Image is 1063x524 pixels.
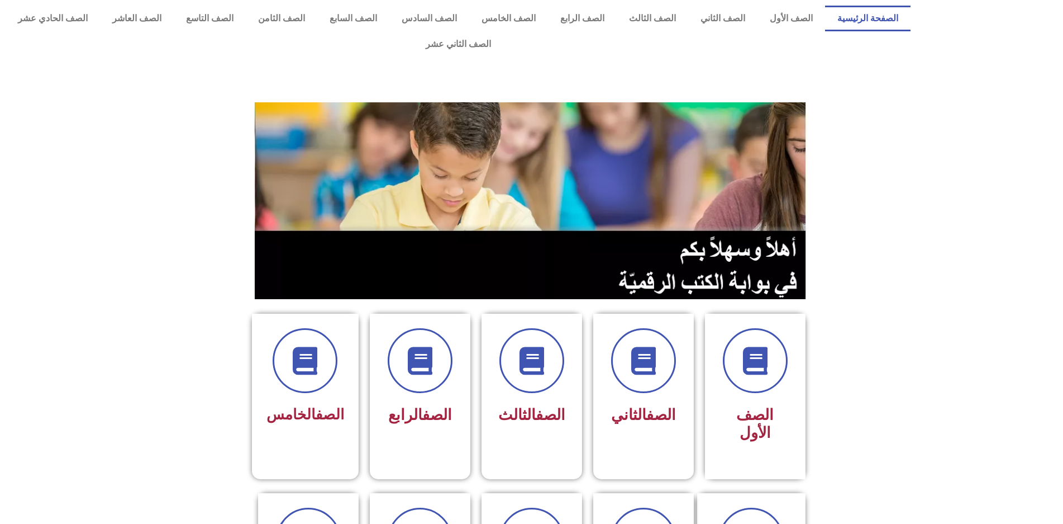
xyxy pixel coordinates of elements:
[688,6,757,31] a: الصف الثاني
[617,6,688,31] a: الصف الثالث
[246,6,317,31] a: الصف الثامن
[825,6,911,31] a: الصفحة الرئيسية
[469,6,548,31] a: الصف الخامس
[611,406,676,424] span: الثاني
[757,6,825,31] a: الصف الأول
[317,6,389,31] a: الصف السابع
[100,6,174,31] a: الصف العاشر
[6,31,911,57] a: الصف الثاني عشر
[422,406,452,424] a: الصف
[389,6,469,31] a: الصف السادس
[266,406,344,423] span: الخامس
[6,6,100,31] a: الصف الحادي عشر
[548,6,617,31] a: الصف الرابع
[736,406,774,442] span: الصف الأول
[388,406,452,424] span: الرابع
[174,6,246,31] a: الصف التاسع
[646,406,676,424] a: الصف
[316,406,344,423] a: الصف
[498,406,565,424] span: الثالث
[536,406,565,424] a: الصف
